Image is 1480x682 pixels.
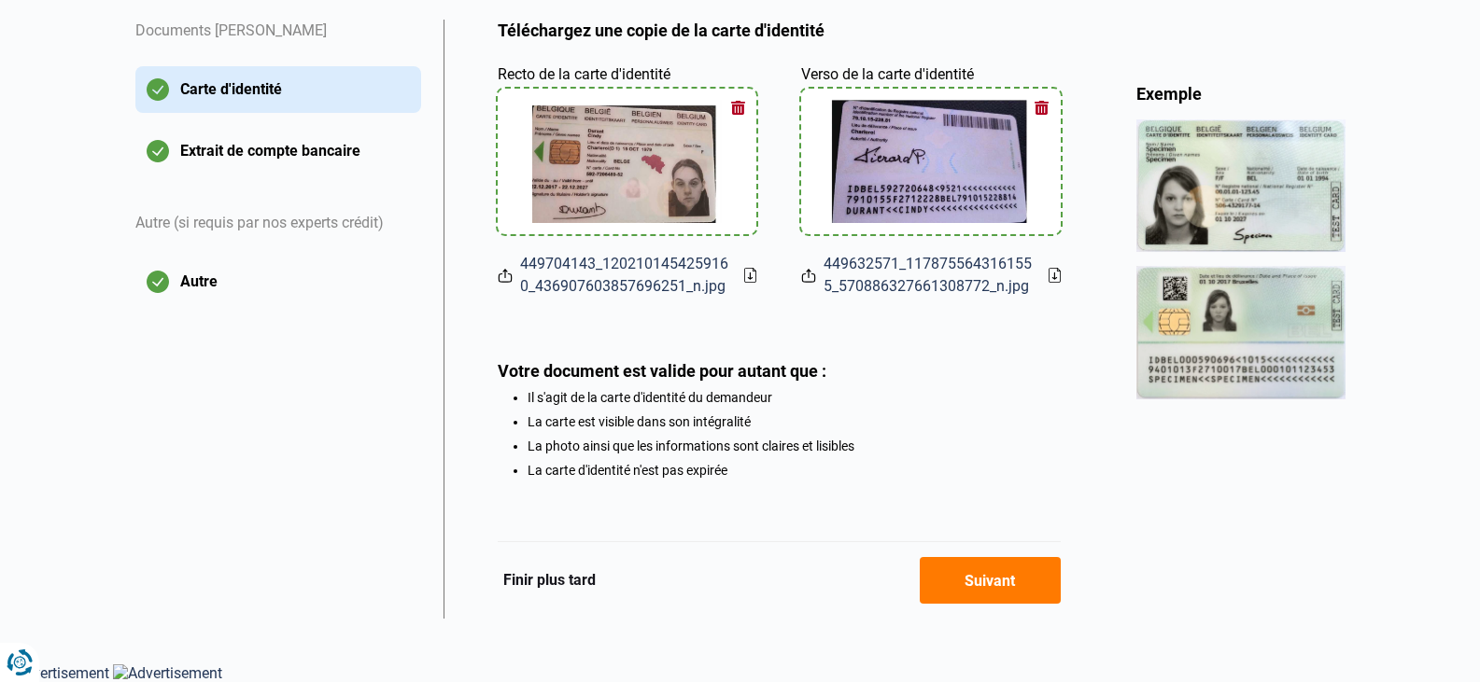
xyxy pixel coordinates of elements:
img: Advertisement [113,664,222,682]
div: Exemple [1136,83,1346,104]
span: 449704143_1202101454259160_436907603857696251_n.jpg [520,253,729,298]
img: idCard1File [532,100,721,224]
button: Carte d'identité [135,66,421,113]
a: Download [1049,268,1061,283]
label: Verso de la carte d'identité [801,63,974,86]
div: Votre document est valide pour autant que : [498,361,1061,381]
button: Autre [135,258,421,305]
button: Extrait de compte bancaire [135,128,421,174]
span: 449632571_1178755643161555_570886327661308772_n.jpg [824,253,1033,298]
button: Suivant [920,557,1061,604]
img: idCard2File [828,100,1033,224]
li: La carte d'identité n'est pas expirée [528,463,1061,478]
h2: Téléchargez une copie de la carte d'identité [498,20,1061,41]
li: La photo ainsi que les informations sont claires et lisibles [528,438,1061,453]
div: Documents [PERSON_NAME] [135,20,421,66]
li: Il s'agit de la carte d'identité du demandeur [528,390,1061,405]
div: Autre (si requis par nos experts crédit) [135,189,421,258]
li: La carte est visible dans son intégralité [528,414,1061,429]
button: Finir plus tard [498,568,601,592]
img: idCard [1136,119,1346,398]
a: Download [744,268,756,283]
label: Recto de la carte d'identité [498,63,670,86]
